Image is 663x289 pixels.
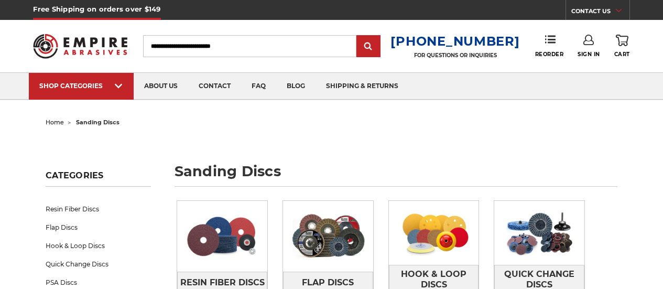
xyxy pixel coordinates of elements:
[46,170,151,187] h5: Categories
[614,51,630,58] span: Cart
[316,73,409,100] a: shipping & returns
[390,34,519,49] a: [PHONE_NUMBER]
[390,52,519,59] p: FOR QUESTIONS OR INQUIRIES
[571,5,629,20] a: CONTACT US
[46,119,64,126] a: home
[33,28,127,65] img: Empire Abrasives
[46,255,151,273] a: Quick Change Discs
[276,73,316,100] a: blog
[46,218,151,237] a: Flap Discs
[389,201,479,265] img: Hook & Loop Discs
[39,82,123,90] div: SHOP CATEGORIES
[283,204,373,268] img: Flap Discs
[175,164,617,187] h1: sanding discs
[535,51,564,58] span: Reorder
[188,73,241,100] a: contact
[177,204,267,268] img: Resin Fiber Discs
[241,73,276,100] a: faq
[46,200,151,218] a: Resin Fiber Discs
[46,237,151,255] a: Hook & Loop Discs
[134,73,188,100] a: about us
[76,119,119,126] span: sanding discs
[535,35,564,57] a: Reorder
[614,35,630,58] a: Cart
[358,36,379,57] input: Submit
[578,51,600,58] span: Sign In
[494,201,584,265] img: Quick Change Discs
